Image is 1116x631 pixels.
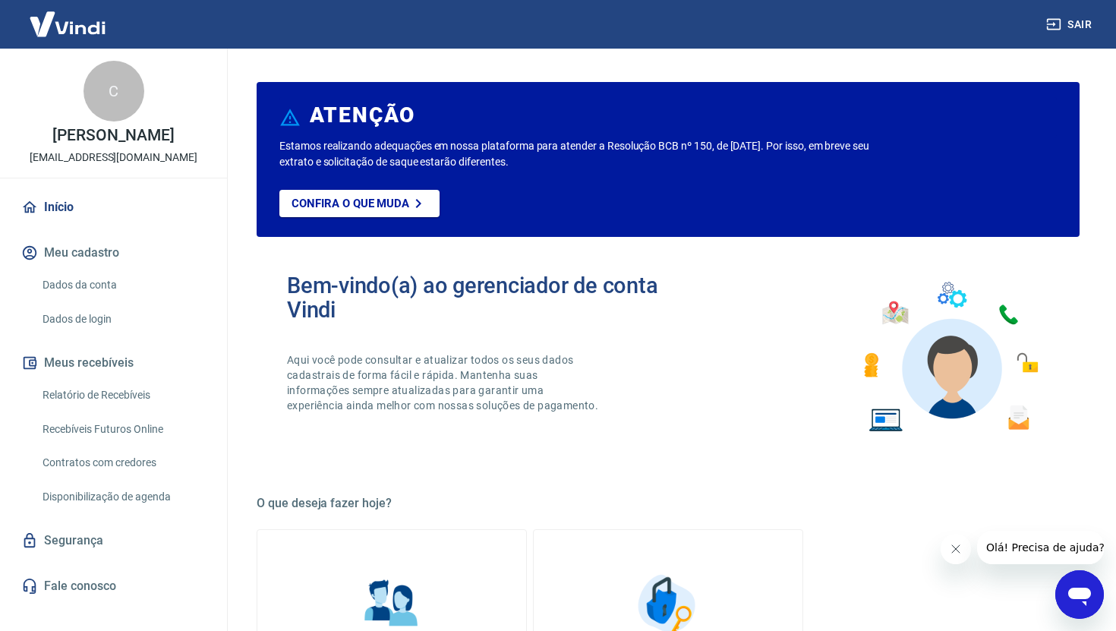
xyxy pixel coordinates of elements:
iframe: Mensagem da empresa [977,531,1104,564]
img: Vindi [18,1,117,47]
iframe: Fechar mensagem [941,534,971,564]
p: Aqui você pode consultar e atualizar todos os seus dados cadastrais de forma fácil e rápida. Mant... [287,352,601,413]
h2: Bem-vindo(a) ao gerenciador de conta Vindi [287,273,668,322]
p: [EMAIL_ADDRESS][DOMAIN_NAME] [30,150,197,166]
a: Recebíveis Futuros Online [36,414,209,445]
a: Relatório de Recebíveis [36,380,209,411]
button: Meus recebíveis [18,346,209,380]
img: Imagem de um avatar masculino com diversos icones exemplificando as funcionalidades do gerenciado... [850,273,1049,441]
button: Meu cadastro [18,236,209,270]
a: Dados de login [36,304,209,335]
a: Confira o que muda [279,190,440,217]
iframe: Botão para abrir a janela de mensagens [1055,570,1104,619]
a: Fale conosco [18,569,209,603]
p: [PERSON_NAME] [52,128,174,144]
a: Dados da conta [36,270,209,301]
span: Olá! Precisa de ajuda? [9,11,128,23]
h6: ATENÇÃO [310,108,415,123]
a: Contratos com credores [36,447,209,478]
a: Segurança [18,524,209,557]
button: Sair [1043,11,1098,39]
p: Confira o que muda [292,197,409,210]
div: C [84,61,144,121]
a: Início [18,191,209,224]
a: Disponibilização de agenda [36,481,209,513]
h5: O que deseja fazer hoje? [257,496,1080,511]
p: Estamos realizando adequações em nossa plataforma para atender a Resolução BCB nº 150, de [DATE].... [279,138,901,170]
